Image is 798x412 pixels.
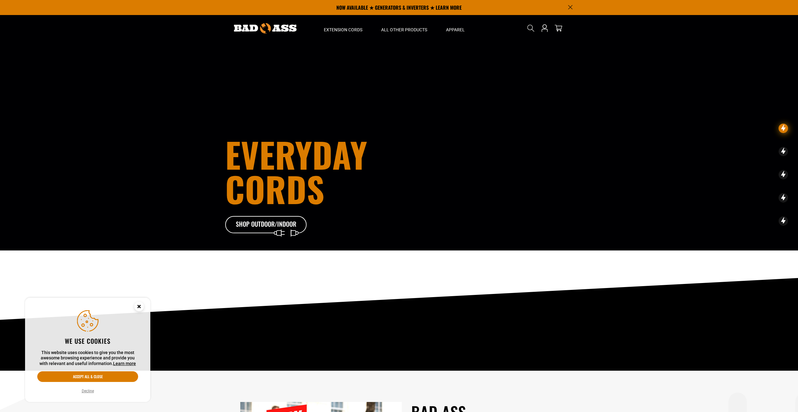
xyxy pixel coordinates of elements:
img: Bad Ass Extension Cords [234,23,297,33]
span: Apparel [446,27,465,33]
a: Shop Outdoor/Indoor [225,216,307,234]
a: Learn more [113,361,136,366]
summary: Extension Cords [314,15,372,41]
span: All Other Products [381,27,427,33]
h2: We use cookies [37,337,138,345]
h1: Everyday cords [225,137,434,206]
summary: Apparel [437,15,474,41]
span: Extension Cords [324,27,362,33]
button: Decline [80,388,96,394]
button: Accept all & close [37,371,138,382]
summary: Search [526,23,536,33]
p: This website uses cookies to give you the most awesome browsing experience and provide you with r... [37,350,138,367]
aside: Cookie Consent [25,298,150,402]
summary: All Other Products [372,15,437,41]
